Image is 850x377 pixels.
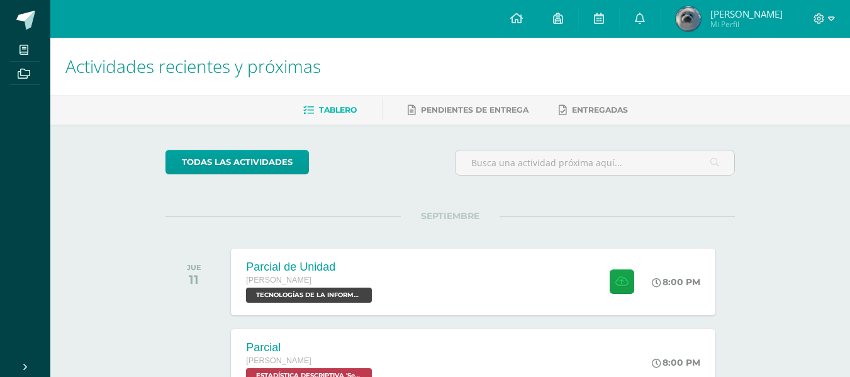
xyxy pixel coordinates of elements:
a: Tablero [303,100,357,120]
span: [PERSON_NAME] [246,356,311,365]
span: Entregadas [572,105,628,115]
a: Pendientes de entrega [408,100,528,120]
span: Tablero [319,105,357,115]
span: TECNOLOGÍAS DE LA INFORMACIÓN Y LA COMUNICACIÓN 5 'Sección B' [246,288,372,303]
div: Parcial [246,341,375,354]
a: todas las Actividades [165,150,309,174]
span: SEPTIEMBRE [401,210,500,222]
a: Entregadas [559,100,628,120]
span: Mi Perfil [710,19,783,30]
div: JUE [187,263,201,272]
span: Actividades recientes y próximas [65,54,321,78]
input: Busca una actividad próxima aquí... [456,150,734,175]
div: 11 [187,272,201,287]
span: Pendientes de entrega [421,105,528,115]
div: 8:00 PM [652,276,700,288]
img: 49d4f55371eb484a1c749889aa944046.png [676,6,701,31]
span: [PERSON_NAME] [246,276,311,284]
div: 8:00 PM [652,357,700,368]
span: [PERSON_NAME] [710,8,783,20]
div: Parcial de Unidad [246,261,375,274]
